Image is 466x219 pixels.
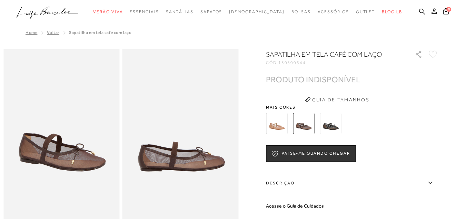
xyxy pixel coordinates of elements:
[200,6,222,18] a: noSubCategoriesText
[382,6,402,18] a: BLOG LB
[318,6,349,18] a: noSubCategoriesText
[318,9,349,14] span: Acessórios
[303,94,371,105] button: Guia de Tamanhos
[441,8,451,17] button: 0
[130,9,159,14] span: Essenciais
[266,173,438,193] label: Descrição
[93,9,123,14] span: Verão Viva
[266,145,356,162] button: AVISE-ME QUANDO CHEGAR
[266,113,287,134] img: SAPATILHA EM TELA BEGE BLUSH COM LAÇO
[446,7,451,12] span: 0
[356,9,375,14] span: Outlet
[278,60,306,65] span: 130600544
[229,6,285,18] a: noSubCategoriesText
[291,9,311,14] span: Bolsas
[266,105,438,109] span: Mais cores
[200,9,222,14] span: Sapatos
[47,30,59,35] a: Voltar
[130,6,159,18] a: noSubCategoriesText
[291,6,311,18] a: noSubCategoriesText
[266,76,360,83] div: PRODUTO INDISPONÍVEL
[382,9,402,14] span: BLOG LB
[320,113,341,134] img: SAPATILHA EM TELA PRETA COM ELÁSTICO
[229,9,285,14] span: [DEMOGRAPHIC_DATA]
[266,61,404,65] div: CÓD:
[93,6,123,18] a: noSubCategoriesText
[266,49,395,59] h1: SAPATILHA EM TELA CAFÉ COM LAÇO
[69,30,132,35] span: SAPATILHA EM TELA CAFÉ COM LAÇO
[293,113,314,134] img: SAPATILHA EM TELA CAFÉ COM LAÇO
[266,203,324,209] a: Acesse o Guia de Cuidados
[166,6,194,18] a: noSubCategoriesText
[356,6,375,18] a: noSubCategoriesText
[26,30,37,35] a: Home
[166,9,194,14] span: Sandálias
